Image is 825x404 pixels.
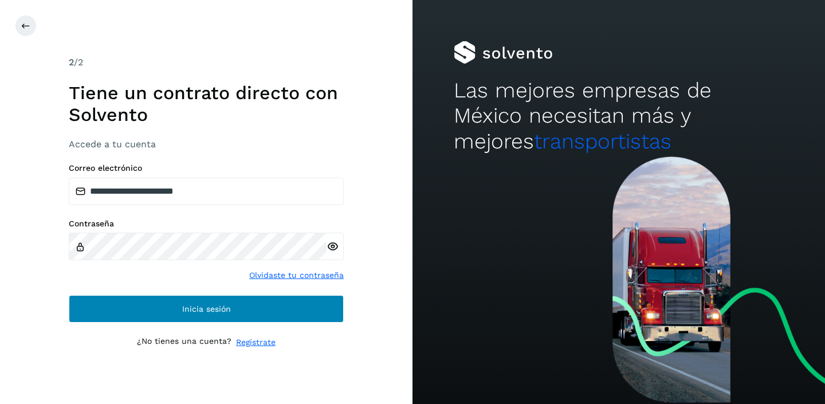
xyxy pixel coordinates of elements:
span: Inicia sesión [182,305,231,313]
button: Inicia sesión [69,295,344,323]
a: Regístrate [236,336,276,348]
h1: Tiene un contrato directo con Solvento [69,82,344,126]
div: /2 [69,56,344,69]
label: Contraseña [69,219,344,229]
h3: Accede a tu cuenta [69,139,344,150]
label: Correo electrónico [69,163,344,173]
h2: Las mejores empresas de México necesitan más y mejores [454,78,784,154]
a: Olvidaste tu contraseña [249,269,344,281]
span: transportistas [534,129,671,154]
p: ¿No tienes una cuenta? [137,336,231,348]
span: 2 [69,57,74,68]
